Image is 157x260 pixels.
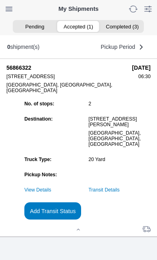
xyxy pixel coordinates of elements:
ion-segment-button: Completed (3) [100,21,144,32]
ion-button: Add Transit Status [24,202,81,220]
ion-segment-button: Pending [13,21,56,32]
ion-col: 20 Yard [87,155,151,164]
div: [GEOGRAPHIC_DATA], [GEOGRAPHIC_DATA], [GEOGRAPHIC_DATA] [6,82,127,93]
strong: Truck Type: [24,157,52,162]
div: [GEOGRAPHIC_DATA], [GEOGRAPHIC_DATA], [GEOGRAPHIC_DATA] [89,130,149,147]
strong: Destination: [24,116,53,122]
div: 06:30 [132,74,151,79]
b: 0 [7,44,10,50]
div: [STREET_ADDRESS] [6,74,127,79]
a: Transit Details [89,187,120,193]
ion-segment-button: Accepted (1) [57,21,100,32]
div: [STREET_ADDRESS][PERSON_NAME] [89,116,149,127]
strong: 56866322 [6,64,127,71]
strong: No. of stops: [24,101,54,107]
a: View Details [24,187,51,193]
strong: Pickup Notes: [24,172,57,177]
span: Pickup Period [101,44,135,50]
strong: [DATE] [132,64,151,71]
ion-col: 2 [87,99,151,109]
div: shipment(s) [7,44,40,50]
